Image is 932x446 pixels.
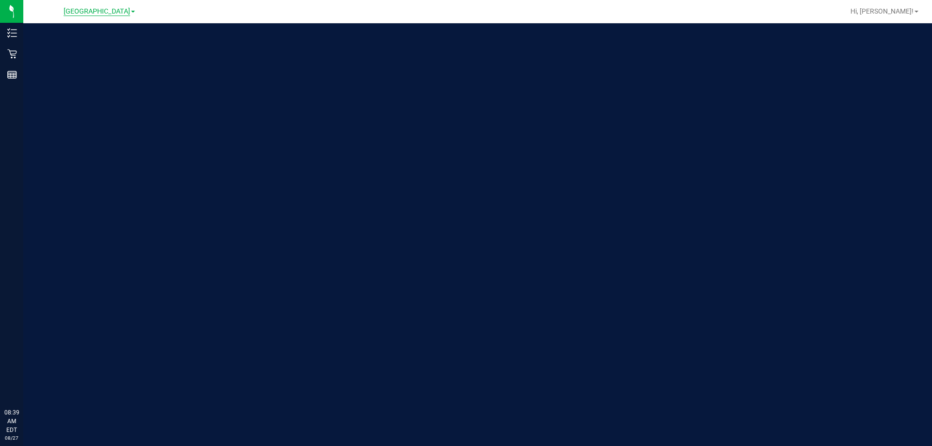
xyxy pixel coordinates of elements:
inline-svg: Retail [7,49,17,59]
p: 08:39 AM EDT [4,408,19,434]
span: [GEOGRAPHIC_DATA] [64,7,130,16]
p: 08/27 [4,434,19,442]
span: Hi, [PERSON_NAME]! [850,7,914,15]
inline-svg: Reports [7,70,17,80]
inline-svg: Inventory [7,28,17,38]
